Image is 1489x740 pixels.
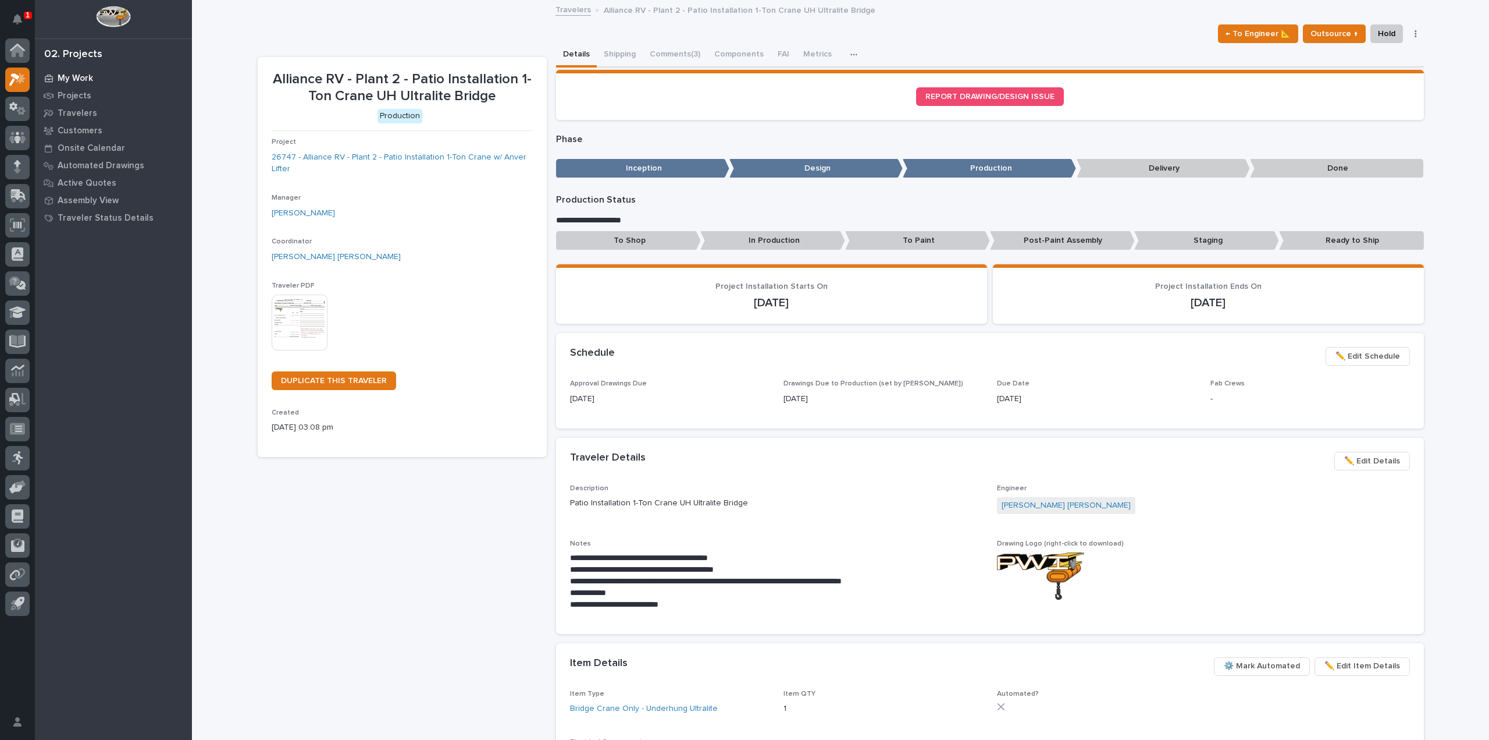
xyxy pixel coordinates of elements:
[272,282,315,289] span: Traveler PDF
[570,485,608,492] span: Description
[783,703,983,715] p: 1
[1310,27,1358,41] span: Outsource ↑
[35,209,192,226] a: Traveler Status Details
[604,3,875,16] p: Alliance RV - Plant 2 - Patio Installation 1-Ton Crane UH Ultralite Bridge
[771,43,796,68] button: FAI
[1224,659,1300,673] span: ⚙️ Mark Automated
[35,104,192,122] a: Travelers
[1315,657,1410,676] button: ✏️ Edit Item Details
[272,238,312,245] span: Coordinator
[997,540,1124,547] span: Drawing Logo (right-click to download)
[58,91,91,101] p: Projects
[783,691,815,697] span: Item QTY
[1370,24,1403,43] button: Hold
[96,6,130,27] img: Workspace Logo
[783,380,963,387] span: Drawings Due to Production (set by [PERSON_NAME])
[997,380,1030,387] span: Due Date
[35,157,192,174] a: Automated Drawings
[272,151,533,176] a: 26747 - Alliance RV - Plant 2 - Patio Installation 1-Ton Crane w/ Anver Lifter
[35,139,192,157] a: Onsite Calendar
[15,14,30,33] div: Notifications1
[556,194,1424,206] p: Production Status
[58,178,116,189] p: Active Quotes
[58,213,154,224] p: Traveler Status Details
[1324,659,1400,673] span: ✏️ Edit Item Details
[570,347,615,360] h2: Schedule
[997,393,1196,405] p: [DATE]
[556,159,729,178] p: Inception
[35,87,192,104] a: Projects
[570,497,983,509] p: Patio Installation 1-Ton Crane UH Ultralite Bridge
[377,109,422,123] div: Production
[997,553,1084,600] img: mrkC8dCr_1ekSW4gwDjqi3BgOk-b32B19wuJ-sQLQLM
[903,159,1076,178] p: Production
[783,393,983,405] p: [DATE]
[1155,282,1262,291] span: Project Installation Ends On
[1226,27,1291,41] span: ← To Engineer 📐
[555,2,591,16] a: Travelers
[272,251,401,263] a: [PERSON_NAME] [PERSON_NAME]
[1250,159,1423,178] p: Done
[1335,349,1400,363] span: ✏️ Edit Schedule
[272,422,533,434] p: [DATE] 03:08 pm
[58,126,102,136] p: Customers
[58,73,93,84] p: My Work
[35,174,192,192] a: Active Quotes
[570,703,718,715] a: Bridge Crane Only - Underhung Ultralite
[556,43,597,68] button: Details
[272,139,296,146] span: Project
[997,691,1039,697] span: Automated?
[272,71,533,105] p: Alliance RV - Plant 2 - Patio Installation 1-Ton Crane UH Ultralite Bridge
[272,409,299,416] span: Created
[272,371,396,390] a: DUPLICATE THIS TRAVELER
[26,11,30,19] p: 1
[597,43,643,68] button: Shipping
[715,282,828,291] span: Project Installation Starts On
[916,87,1064,106] a: REPORT DRAWING/DESIGN ISSUE
[570,296,973,310] p: [DATE]
[58,196,119,206] p: Assembly View
[58,161,144,171] p: Automated Drawings
[1279,231,1424,250] p: Ready to Ship
[1077,159,1250,178] p: Delivery
[281,377,387,385] span: DUPLICATE THIS TRAVELER
[5,7,30,31] button: Notifications
[35,122,192,139] a: Customers
[796,43,839,68] button: Metrics
[570,452,646,465] h2: Traveler Details
[643,43,707,68] button: Comments (3)
[58,108,97,119] p: Travelers
[1007,296,1410,310] p: [DATE]
[35,192,192,209] a: Assembly View
[272,194,301,201] span: Manager
[925,93,1055,101] span: REPORT DRAWING/DESIGN ISSUE
[729,159,903,178] p: Design
[1210,393,1410,405] p: -
[570,380,647,387] span: Approval Drawings Due
[1334,452,1410,470] button: ✏️ Edit Details
[1303,24,1366,43] button: Outsource ↑
[570,393,770,405] p: [DATE]
[272,207,335,219] a: [PERSON_NAME]
[556,231,701,250] p: To Shop
[1218,24,1298,43] button: ← To Engineer 📐
[570,657,628,670] h2: Item Details
[700,231,845,250] p: In Production
[1344,454,1400,468] span: ✏️ Edit Details
[990,231,1135,250] p: Post-Paint Assembly
[1134,231,1279,250] p: Staging
[845,231,990,250] p: To Paint
[1326,347,1410,366] button: ✏️ Edit Schedule
[570,691,604,697] span: Item Type
[1378,27,1395,41] span: Hold
[997,485,1027,492] span: Engineer
[1002,500,1131,512] a: [PERSON_NAME] [PERSON_NAME]
[556,134,1424,145] p: Phase
[58,143,125,154] p: Onsite Calendar
[44,48,102,61] div: 02. Projects
[35,69,192,87] a: My Work
[707,43,771,68] button: Components
[570,540,591,547] span: Notes
[1214,657,1310,676] button: ⚙️ Mark Automated
[1210,380,1245,387] span: Fab Crews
